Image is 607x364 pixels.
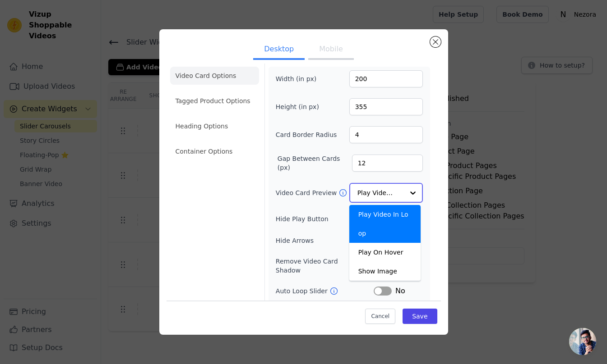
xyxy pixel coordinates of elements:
[349,205,421,243] div: Play Video In Loop
[349,243,421,262] div: Play On Hover
[569,328,596,355] a: Open chat
[430,36,441,47] button: Close modal
[276,102,325,111] label: Height (in px)
[276,74,325,83] label: Width (in px)
[308,40,353,60] button: Mobile
[276,287,329,296] label: Auto Loop Slider
[170,67,259,85] li: Video Card Options
[253,40,305,60] button: Desktop
[276,188,338,197] label: Video Card Preview
[170,92,259,110] li: Tagged Product Options
[276,214,374,223] label: Hide Play Button
[395,286,405,296] span: No
[170,117,259,135] li: Heading Options
[349,262,421,281] div: Show Image
[276,130,337,139] label: Card Border Radius
[170,142,259,160] li: Container Options
[278,154,352,172] label: Gap Between Cards (px)
[403,309,437,324] button: Save
[276,236,374,245] label: Hide Arrows
[276,257,365,275] label: Remove Video Card Shadow
[365,309,395,324] button: Cancel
